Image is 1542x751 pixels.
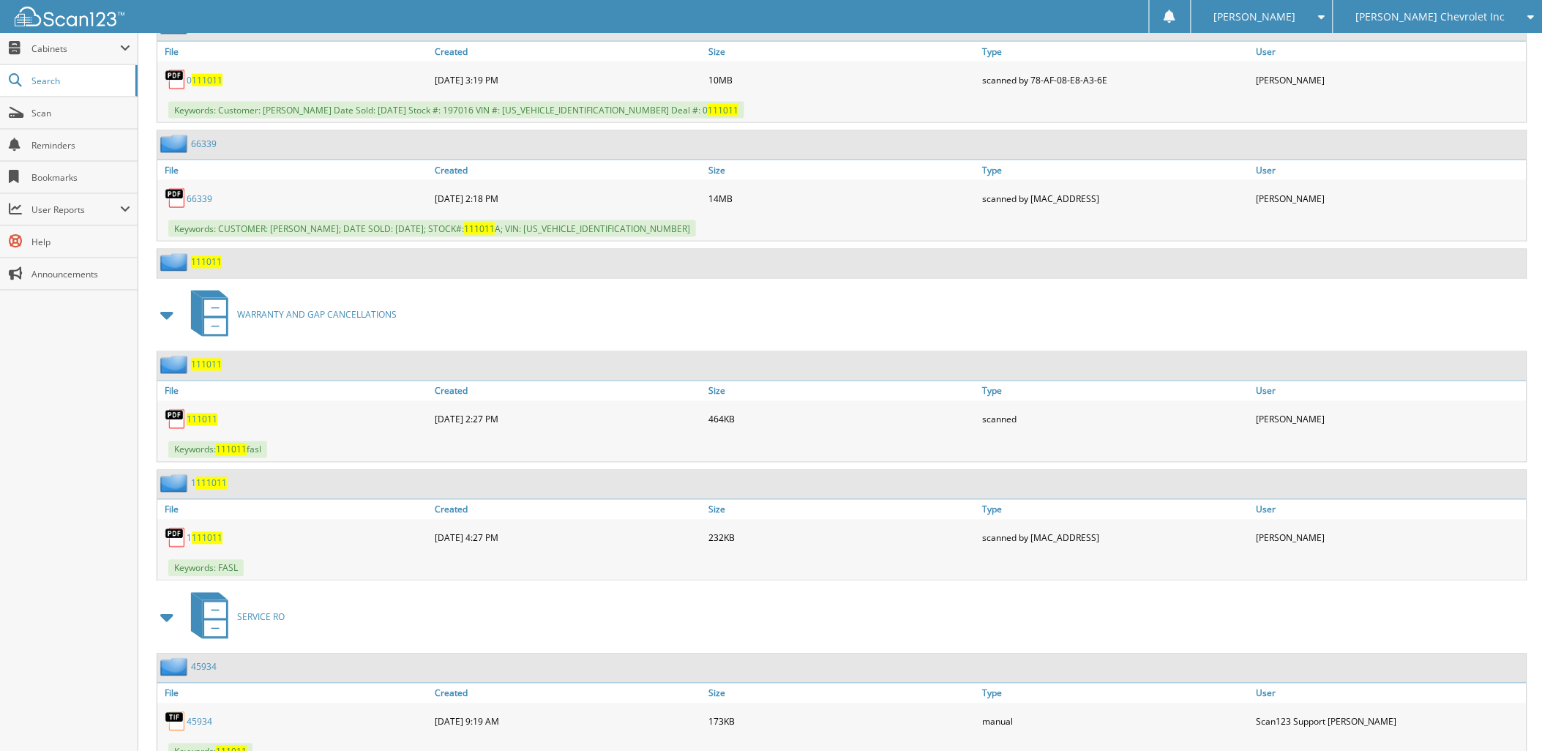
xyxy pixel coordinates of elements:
[15,7,124,26] img: scan123-logo-white.svg
[31,268,130,280] span: Announcements
[979,523,1253,553] div: scanned by [MAC_ADDRESS]
[160,135,191,153] img: folder2.png
[191,138,217,150] a: 66339
[979,405,1253,434] div: scanned
[705,500,978,520] a: Size
[31,203,120,216] span: User Reports
[979,381,1253,401] a: Type
[191,661,217,673] a: 45934
[157,160,431,180] a: File
[705,707,978,736] div: 173KB
[431,405,705,434] div: [DATE] 2:27 PM
[1253,42,1527,61] a: User
[708,104,738,116] span: 111011
[464,223,495,235] span: 111011
[191,359,222,371] a: 111011
[191,256,222,269] a: 111011
[182,589,285,646] a: SERVICE RO
[31,107,130,119] span: Scan
[979,184,1253,213] div: scanned by [MAC_ADDRESS]
[196,477,227,490] span: 111011
[160,356,191,374] img: folder2.png
[705,684,978,703] a: Size
[165,408,187,430] img: PDF.png
[1253,707,1527,736] div: Scan123 Support [PERSON_NAME]
[1253,160,1527,180] a: User
[979,42,1253,61] a: Type
[165,527,187,549] img: PDF.png
[31,236,130,248] span: Help
[192,532,222,545] span: 111011
[160,253,191,272] img: folder2.png
[192,74,222,86] span: 111011
[431,381,705,401] a: Created
[31,139,130,152] span: Reminders
[168,441,267,458] span: Keywords: fasl
[979,65,1253,94] div: scanned by 78-AF-08-E8-A3-6E
[187,716,212,728] a: 45934
[431,160,705,180] a: Created
[1253,684,1527,703] a: User
[1356,12,1505,21] span: [PERSON_NAME] Chevrolet Inc
[431,707,705,736] div: [DATE] 9:19 AM
[705,405,978,434] div: 464KB
[165,711,187,733] img: TIF.png
[705,42,978,61] a: Size
[187,74,222,86] a: 0111011
[187,414,217,426] a: 111011
[705,184,978,213] div: 14MB
[237,611,285,624] span: SERVICE RO
[431,523,705,553] div: [DATE] 4:27 PM
[237,309,397,321] span: WARRANTY AND GAP CANCELLATIONS
[705,381,978,401] a: Size
[191,477,227,490] a: 1111011
[168,560,244,577] span: Keywords: FASL
[431,684,705,703] a: Created
[1214,12,1296,21] span: [PERSON_NAME]
[1253,523,1527,553] div: [PERSON_NAME]
[216,444,247,456] span: 111011
[1253,500,1527,520] a: User
[705,65,978,94] div: 10MB
[31,42,120,55] span: Cabinets
[431,184,705,213] div: [DATE] 2:18 PM
[979,707,1253,736] div: manual
[431,65,705,94] div: [DATE] 3:19 PM
[1253,381,1527,401] a: User
[31,171,130,184] span: Bookmarks
[157,381,431,401] a: File
[31,75,128,87] span: Search
[168,220,696,237] span: Keywords: CUSTOMER: [PERSON_NAME]; DATE SOLD: [DATE]; STOCK#: A; VIN: [US_VEHICLE_IDENTIFICATION_...
[705,523,978,553] div: 232KB
[1253,65,1527,94] div: [PERSON_NAME]
[1469,681,1542,751] iframe: Chat Widget
[165,69,187,91] img: PDF.png
[157,684,431,703] a: File
[157,500,431,520] a: File
[1253,405,1527,434] div: [PERSON_NAME]
[705,160,978,180] a: Size
[182,286,397,344] a: WARRANTY AND GAP CANCELLATIONS
[431,500,705,520] a: Created
[187,193,212,205] a: 66339
[979,160,1253,180] a: Type
[1253,184,1527,213] div: [PERSON_NAME]
[168,102,744,119] span: Keywords: Customer: [PERSON_NAME] Date Sold: [DATE] Stock #: 197016 VIN #: [US_VEHICLE_IDENTIFICA...
[160,658,191,676] img: folder2.png
[165,187,187,209] img: PDF.png
[160,474,191,493] img: folder2.png
[431,42,705,61] a: Created
[979,684,1253,703] a: Type
[187,532,222,545] a: 1111011
[979,500,1253,520] a: Type
[157,42,431,61] a: File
